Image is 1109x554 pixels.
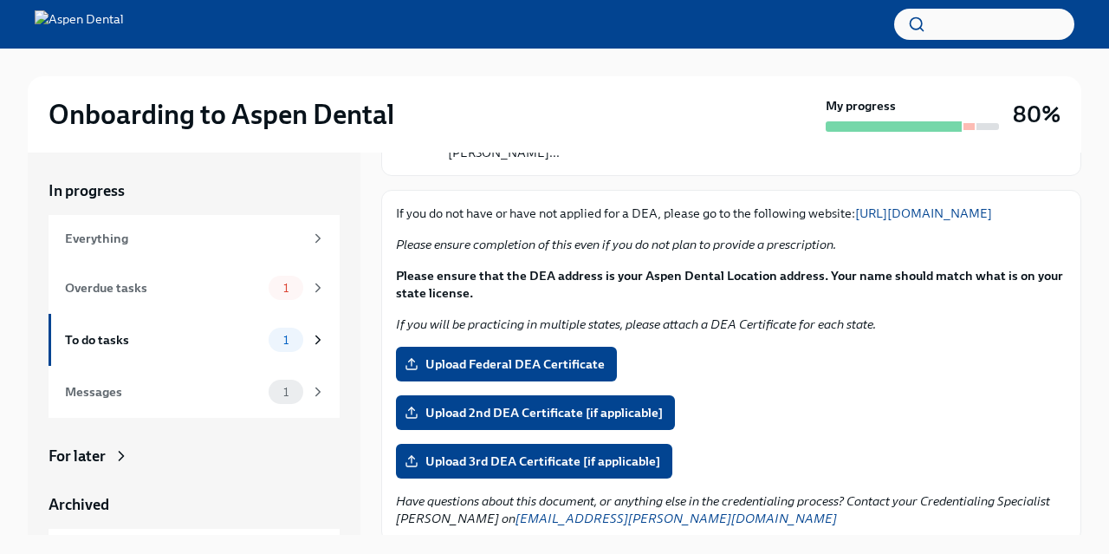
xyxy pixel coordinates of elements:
[65,330,262,349] div: To do tasks
[396,268,1063,301] strong: Please ensure that the DEA address is your Aspen Dental Location address. Your name should match ...
[408,404,663,421] span: Upload 2nd DEA Certificate [if applicable]
[49,446,340,466] a: For later
[35,10,124,38] img: Aspen Dental
[408,355,605,373] span: Upload Federal DEA Certificate
[273,334,299,347] span: 1
[396,237,836,252] em: Please ensure completion of this even if you do not plan to provide a prescription.
[49,97,394,132] h2: Onboarding to Aspen Dental
[49,446,106,466] div: For later
[49,262,340,314] a: Overdue tasks1
[396,316,876,332] em: If you will be practicing in multiple states, please attach a DEA Certificate for each state.
[65,229,303,248] div: Everything
[1013,99,1060,130] h3: 80%
[826,97,896,114] strong: My progress
[396,493,1050,526] em: Have questions about this document, or anything else in the credentialing process? Contact your C...
[273,386,299,399] span: 1
[65,382,262,401] div: Messages
[65,278,262,297] div: Overdue tasks
[49,180,340,201] a: In progress
[408,453,660,470] span: Upload 3rd DEA Certificate [if applicable]
[396,347,617,381] label: Upload Federal DEA Certificate
[49,366,340,418] a: Messages1
[49,314,340,366] a: To do tasks1
[273,282,299,295] span: 1
[49,215,340,262] a: Everything
[396,205,1067,222] p: If you do not have or have not applied for a DEA, please go to the following website:
[396,395,675,430] label: Upload 2nd DEA Certificate [if applicable]
[396,444,672,479] label: Upload 3rd DEA Certificate [if applicable]
[516,511,837,526] a: [EMAIL_ADDRESS][PERSON_NAME][DOMAIN_NAME]
[49,494,340,515] a: Archived
[855,205,992,221] a: [URL][DOMAIN_NAME]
